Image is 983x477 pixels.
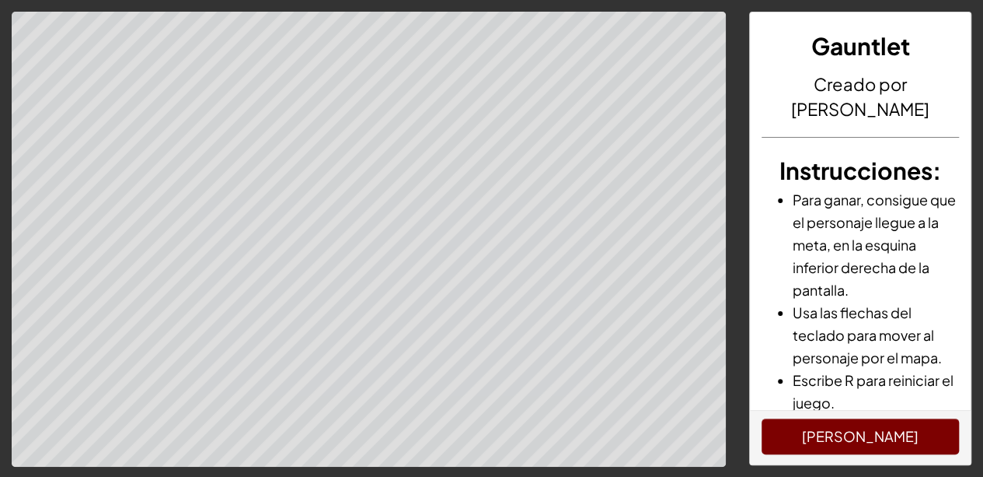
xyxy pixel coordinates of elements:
[762,153,959,188] h3: :
[793,369,959,414] li: Escribe R para reiniciar el juego.
[793,188,959,301] li: Para ganar, consigue que el personaje llegue a la meta, en la esquina inferior derecha de la pant...
[779,156,932,185] span: Instrucciones
[793,301,959,369] li: Usa las flechas del teclado para mover al personaje por el mapa.
[762,29,959,64] h3: Gauntlet
[762,72,959,121] h4: Creado por [PERSON_NAME]
[762,419,959,454] button: [PERSON_NAME]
